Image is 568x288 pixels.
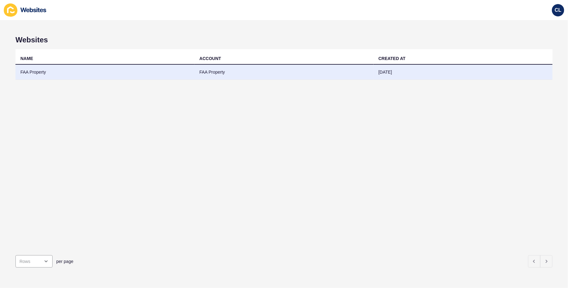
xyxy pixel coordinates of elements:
[374,65,553,80] td: [DATE]
[555,7,561,13] span: CL
[194,65,374,80] td: FAA Property
[20,55,33,62] div: NAME
[15,36,553,44] h1: Websites
[378,55,406,62] div: CREATED AT
[56,258,73,264] span: per page
[15,255,53,268] div: open menu
[15,65,194,80] td: FAA Property
[199,55,221,62] div: ACCOUNT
